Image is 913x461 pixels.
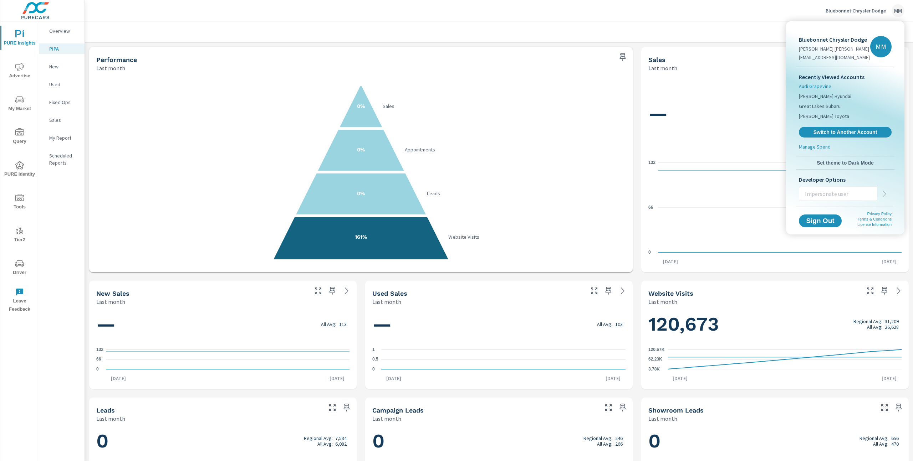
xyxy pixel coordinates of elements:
span: [PERSON_NAME] Hyundai [799,93,851,100]
a: License Information [857,222,892,227]
span: Audi Grapevine [799,83,831,90]
div: MM [870,36,892,57]
p: Manage Spend [799,143,831,150]
span: Great Lakes Subaru [799,103,841,110]
p: Developer Options [799,175,892,184]
button: Sign Out [799,214,842,227]
p: [PERSON_NAME] [PERSON_NAME] [799,45,870,52]
span: Sign Out [805,218,836,224]
span: Set theme to Dark Mode [799,160,892,166]
p: [EMAIL_ADDRESS][DOMAIN_NAME] [799,54,870,61]
a: Terms & Conditions [858,217,892,221]
a: Manage Spend [796,143,894,153]
button: Set theme to Dark Mode [796,156,894,169]
input: Impersonate user [799,185,877,203]
a: Privacy Policy [867,212,892,216]
p: Recently Viewed Accounts [799,73,892,81]
p: Bluebonnet Chrysler Dodge [799,35,870,44]
span: Switch to Another Account [803,129,888,135]
span: [PERSON_NAME] Toyota [799,113,849,120]
a: Switch to Another Account [799,127,892,138]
